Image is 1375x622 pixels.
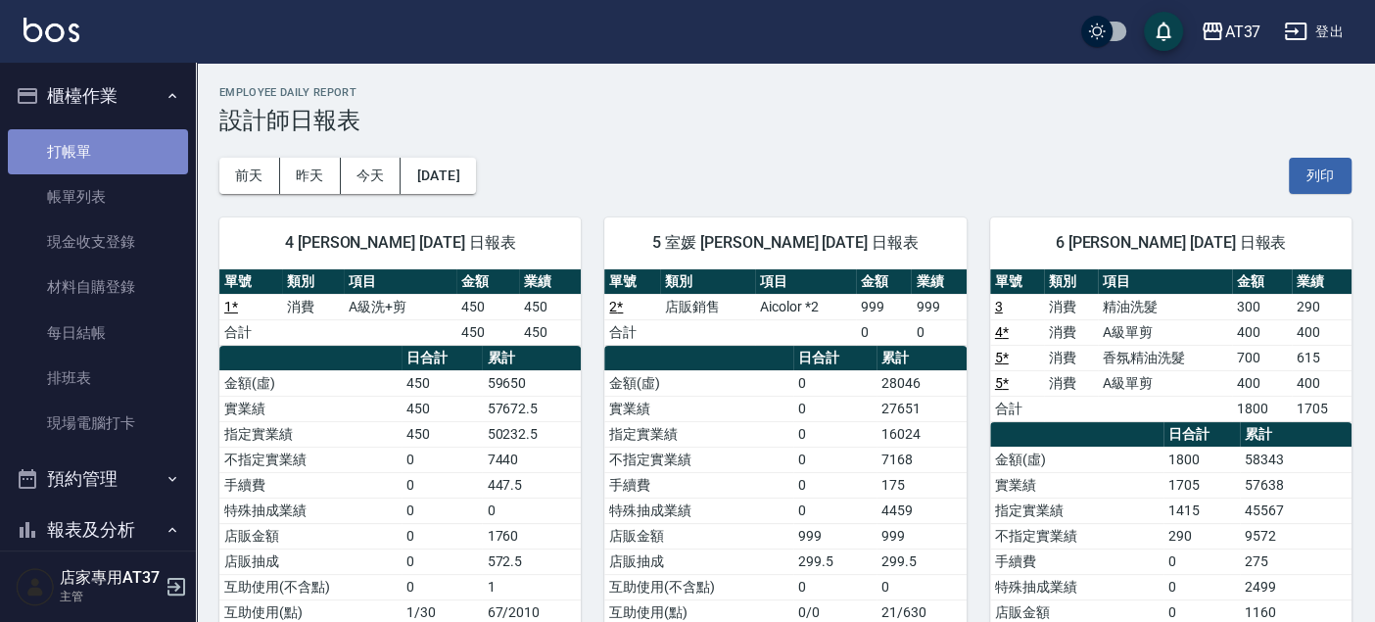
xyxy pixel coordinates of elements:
td: 實業績 [990,472,1163,498]
td: 0 [482,498,581,523]
td: 0 [793,472,877,498]
a: 打帳單 [8,129,188,174]
td: 290 [1163,523,1240,549]
td: 0 [1163,574,1240,599]
td: 0 [402,523,482,549]
td: 999 [856,294,911,319]
td: 275 [1240,549,1351,574]
td: 450 [456,319,519,345]
th: 累計 [482,346,581,371]
th: 項目 [755,269,856,295]
td: 447.5 [482,472,581,498]
td: 互助使用(不含點) [604,574,793,599]
td: 400 [1292,319,1351,345]
td: 店販金額 [219,523,402,549]
img: Person [16,567,55,606]
td: A級單剪 [1098,319,1232,345]
td: 400 [1292,370,1351,396]
span: 4 [PERSON_NAME] [DATE] 日報表 [243,233,557,253]
td: 0 [1163,549,1240,574]
td: 實業績 [604,396,793,421]
td: 999 [877,523,966,549]
td: 香氛精油洗髮 [1098,345,1232,370]
td: 450 [456,294,519,319]
th: 項目 [1098,269,1232,295]
td: 450 [519,294,582,319]
td: 消費 [282,294,345,319]
td: 消費 [1044,345,1098,370]
td: 4459 [877,498,966,523]
td: 999 [911,294,966,319]
th: 項目 [344,269,456,295]
td: A級單剪 [1098,370,1232,396]
td: 175 [877,472,966,498]
td: 1415 [1163,498,1240,523]
td: 1800 [1163,447,1240,472]
span: 5 室媛 [PERSON_NAME] [DATE] 日報表 [628,233,942,253]
h2: Employee Daily Report [219,86,1351,99]
th: 類別 [660,269,756,295]
td: 合計 [604,319,659,345]
td: 0 [911,319,966,345]
a: 帳單列表 [8,174,188,219]
td: 0 [793,574,877,599]
th: 金額 [856,269,911,295]
a: 排班表 [8,356,188,401]
td: 手續費 [990,549,1163,574]
td: 0 [402,549,482,574]
td: 299.5 [877,549,966,574]
a: 每日結帳 [8,311,188,356]
td: 店販銷售 [660,294,756,319]
td: 0 [793,447,877,472]
td: 金額(虛) [219,370,402,396]
td: 1705 [1292,396,1351,421]
td: 特殊抽成業績 [990,574,1163,599]
a: 3 [995,299,1003,314]
td: 50232.5 [482,421,581,447]
th: 金額 [1232,269,1292,295]
button: 報表及分析 [8,504,188,555]
table: a dense table [219,269,581,346]
div: AT37 [1224,20,1260,44]
td: 1760 [482,523,581,549]
th: 金額 [456,269,519,295]
td: 7168 [877,447,966,472]
td: 290 [1292,294,1351,319]
td: 不指定實業績 [990,523,1163,549]
td: 互助使用(不含點) [219,574,402,599]
a: 材料自購登錄 [8,264,188,310]
td: 700 [1232,345,1292,370]
button: 列印 [1289,158,1351,194]
td: 450 [402,421,482,447]
td: 0 [793,370,877,396]
td: 7440 [482,447,581,472]
td: 0 [402,447,482,472]
th: 單號 [990,269,1044,295]
td: 特殊抽成業績 [219,498,402,523]
img: Logo [24,18,79,42]
h3: 設計師日報表 [219,107,1351,134]
button: 預約管理 [8,454,188,504]
th: 累計 [877,346,966,371]
td: 店販抽成 [604,549,793,574]
button: 今天 [341,158,402,194]
td: 9572 [1240,523,1351,549]
td: Aicolor *2 [755,294,856,319]
td: 指定實業績 [219,421,402,447]
td: 手續費 [219,472,402,498]
th: 日合計 [793,346,877,371]
a: 現場電腦打卡 [8,401,188,446]
th: 類別 [282,269,345,295]
td: 0 [793,498,877,523]
td: 450 [519,319,582,345]
td: 572.5 [482,549,581,574]
table: a dense table [990,269,1351,422]
td: 45567 [1240,498,1351,523]
td: 450 [402,396,482,421]
th: 累計 [1240,422,1351,448]
td: 58343 [1240,447,1351,472]
td: 615 [1292,345,1351,370]
td: 消費 [1044,294,1098,319]
button: 登出 [1276,14,1351,50]
td: 0 [402,472,482,498]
